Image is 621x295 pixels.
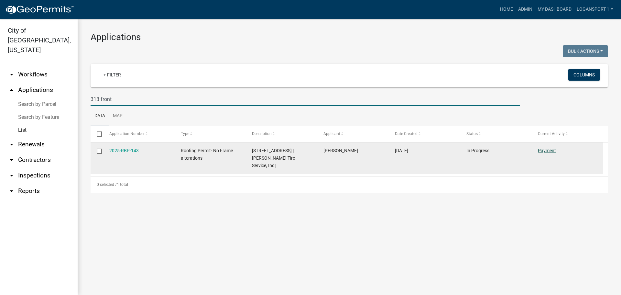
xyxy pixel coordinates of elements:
span: Application Number [109,131,145,136]
span: In Progress [466,148,489,153]
button: Bulk Actions [563,45,608,57]
div: 1 total [91,176,608,193]
i: arrow_drop_down [8,156,16,164]
i: arrow_drop_down [8,187,16,195]
datatable-header-cell: Type [174,126,246,142]
span: Description [252,131,272,136]
span: Roofing Permit- No Frame alterations [181,148,233,161]
datatable-header-cell: Status [460,126,532,142]
span: Date Created [395,131,418,136]
span: Francisco Chavez [323,148,358,153]
span: 313 FRONT ST | Logan Tire Service, Inc | [252,148,295,168]
h3: Applications [91,32,608,43]
a: My Dashboard [535,3,574,16]
a: Logansport 1 [574,3,616,16]
span: Current Activity [538,131,565,136]
input: Search for applications [91,93,520,106]
datatable-header-cell: Application Number [103,126,174,142]
datatable-header-cell: Select [91,126,103,142]
i: arrow_drop_down [8,71,16,78]
button: Columns [568,69,600,81]
a: 2025-RBP-143 [109,148,139,153]
a: Data [91,106,109,127]
a: Admin [516,3,535,16]
span: Type [181,131,189,136]
span: Applicant [323,131,340,136]
a: Map [109,106,126,127]
datatable-header-cell: Current Activity [532,126,603,142]
a: Payment [538,148,556,153]
i: arrow_drop_up [8,86,16,94]
span: 09/24/2025 [395,148,408,153]
i: arrow_drop_down [8,141,16,148]
a: Home [497,3,516,16]
span: 0 selected / [97,182,117,187]
datatable-header-cell: Applicant [317,126,389,142]
datatable-header-cell: Date Created [389,126,460,142]
a: + Filter [98,69,126,81]
span: Status [466,131,478,136]
datatable-header-cell: Description [246,126,317,142]
i: arrow_drop_down [8,172,16,179]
